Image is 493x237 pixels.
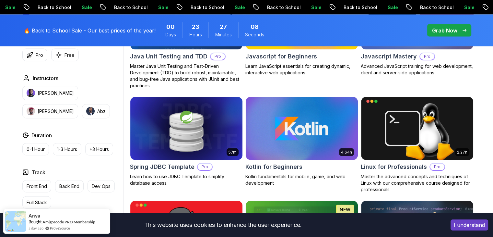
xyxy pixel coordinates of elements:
[432,27,457,34] p: Grab Now
[86,107,95,116] img: instructor img
[38,90,74,96] p: [PERSON_NAME]
[229,150,237,155] p: 57m
[36,52,43,58] p: Pro
[51,49,79,61] button: Free
[29,219,42,224] span: Bought
[27,107,35,116] img: instructor img
[220,22,227,31] span: 27 Minutes
[5,211,26,232] img: provesource social proof notification image
[341,150,352,155] p: 4.64h
[22,196,51,209] button: Full Stack
[31,168,45,176] h2: Track
[189,31,202,38] span: Hours
[166,22,175,31] span: 0 Days
[245,97,358,186] a: Kotlin for Beginners card4.64hKotlin for BeginnersKotlin fundamentals for mobile, game, and web d...
[53,143,81,156] button: 1-3 Hours
[252,4,296,11] p: Back to School
[373,4,393,11] p: Sale
[245,52,317,61] h2: Javascript for Beginners
[50,225,70,231] a: ProveSource
[449,4,470,11] p: Sale
[245,162,302,171] h2: Kotlin for Beginners
[329,4,373,11] p: Back to School
[27,146,45,153] p: 0-1 Hour
[361,63,474,76] p: Advanced JavaScript training for web development, client and server-side applications
[99,4,143,11] p: Back to School
[143,4,164,11] p: Sale
[38,108,74,115] p: [PERSON_NAME]
[296,4,317,11] p: Sale
[198,164,212,170] p: Pro
[211,53,225,60] p: Pro
[130,97,243,186] a: Spring JDBC Template card57mSpring JDBC TemplateProLearn how to use JDBC Template to simplify dat...
[361,97,474,193] a: Linux for Professionals card2.27hLinux for ProfessionalsProMaster the advanced concepts and techn...
[23,4,67,11] p: Back to School
[130,63,243,89] p: Master Java Unit Testing and Test-Driven Development (TDD) to build robust, maintainable, and bug...
[361,162,427,171] h2: Linux for Professionals
[67,4,88,11] p: Sale
[59,183,79,190] p: Back End
[42,219,95,224] a: Amigoscode PRO Membership
[130,97,242,160] img: Spring JDBC Template card
[215,31,232,38] span: Minutes
[55,180,84,193] button: Back End
[22,143,49,156] button: 0-1 Hour
[165,31,176,38] span: Days
[22,104,78,118] button: instructor img[PERSON_NAME]
[27,89,35,97] img: instructor img
[22,86,78,100] button: instructor img[PERSON_NAME]
[27,199,47,206] p: Full Stack
[92,183,111,190] p: Dev Ops
[97,108,106,115] p: Abz
[130,52,207,61] h2: Java Unit Testing and TDD
[82,104,110,118] button: instructor imgAbz
[65,52,75,58] p: Free
[31,131,52,139] h2: Duration
[22,180,51,193] button: Front End
[361,173,474,193] p: Master the advanced concepts and techniques of Linux with our comprehensive course designed for p...
[130,162,194,171] h2: Spring JDBC Template
[430,164,444,170] p: Pro
[192,22,199,31] span: 23 Hours
[361,52,417,61] h2: Javascript Mastery
[246,97,358,160] img: Kotlin for Beginners card
[85,143,113,156] button: +3 Hours
[89,146,109,153] p: +3 Hours
[251,22,259,31] span: 8 Seconds
[451,219,488,231] button: Accept cookies
[57,146,77,153] p: 1-3 Hours
[130,173,243,186] p: Learn how to use JDBC Template to simplify database access.
[29,213,40,218] span: Anya
[176,4,220,11] p: Back to School
[29,225,43,231] span: a day ago
[340,206,350,213] p: NEW
[457,150,467,155] p: 2.27h
[405,4,449,11] p: Back to School
[5,218,441,232] div: This website uses cookies to enhance the user experience.
[420,53,434,60] p: Pro
[27,183,47,190] p: Front End
[245,31,264,38] span: Seconds
[33,74,58,82] h2: Instructors
[220,4,241,11] p: Sale
[88,180,115,193] button: Dev Ops
[245,63,358,76] p: Learn JavaScript essentials for creating dynamic, interactive web applications
[361,97,473,160] img: Linux for Professionals card
[24,27,156,34] p: 🔥 Back to School Sale - Our best prices of the year!
[245,173,358,186] p: Kotlin fundamentals for mobile, game, and web development
[22,49,47,61] button: Pro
